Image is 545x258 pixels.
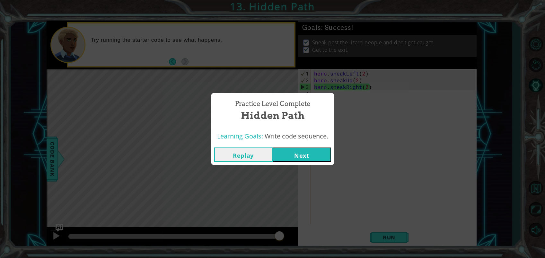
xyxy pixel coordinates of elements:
span: Write code sequence. [265,132,328,140]
span: Learning Goals: [217,132,263,140]
span: Practice Level Complete [235,99,310,109]
button: Replay [214,147,273,162]
span: Hidden Path [241,109,304,122]
button: Next [273,147,331,162]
